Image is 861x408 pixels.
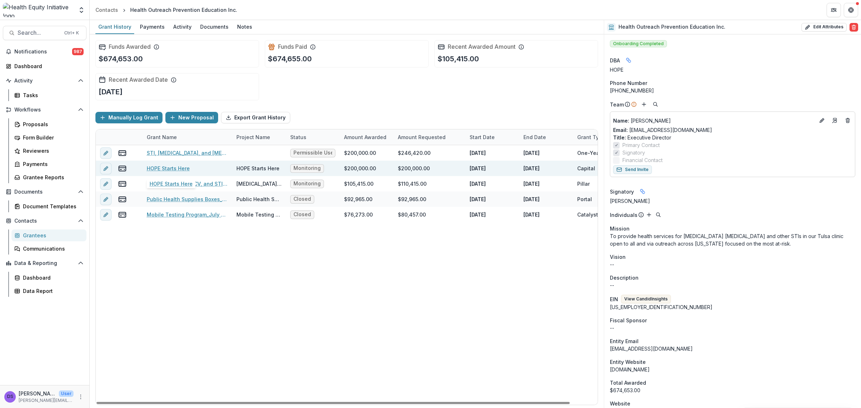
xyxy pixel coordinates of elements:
[827,3,841,17] button: Partners
[100,194,112,205] button: edit
[147,180,228,188] a: [MEDICAL_DATA], HCV, and STI Services
[11,118,86,130] a: Proposals
[610,345,855,352] div: [EMAIL_ADDRESS][DOMAIN_NAME]
[286,133,311,141] div: Status
[170,22,194,32] div: Activity
[11,145,86,157] a: Reviewers
[147,149,228,157] a: STI, [MEDICAL_DATA], and [MEDICAL_DATA] Prevention and Treatment
[465,133,499,141] div: Start Date
[610,79,647,87] span: Phone Number
[23,91,81,99] div: Tasks
[130,6,237,14] div: Health Outreach Prevention Education Inc.
[577,211,598,218] div: Catalyst
[147,195,228,203] a: Public Health Supplies Boxes_Jan 2024
[137,22,168,32] div: Payments
[95,112,163,123] button: Manually Log Grant
[818,116,826,125] button: Edit
[519,129,573,145] div: End Date
[610,261,855,268] p: --
[236,211,282,218] div: Mobile Testing Program
[622,156,663,164] span: Financial Contact
[523,180,540,188] p: [DATE]
[844,3,858,17] button: Get Help
[109,76,168,83] h2: Recent Awarded Date
[801,23,847,32] button: Edit Attributes
[610,211,637,219] p: Individuals
[23,174,81,181] div: Grantee Reports
[147,165,190,172] a: HOPE Starts Here
[610,386,855,394] div: $674,653.00
[3,75,86,86] button: Open Activity
[76,393,85,401] button: More
[613,134,852,141] p: Executive Director
[850,23,858,32] button: Delete
[23,147,81,155] div: Reviewers
[465,129,519,145] div: Start Date
[610,281,855,289] p: --
[23,232,81,239] div: Grantees
[340,129,394,145] div: Amount Awarded
[623,54,634,66] button: Linked binding
[344,149,376,157] div: $200,000.00
[197,20,231,34] a: Documents
[610,400,630,407] span: Website
[622,141,660,149] span: Primary Contact
[11,272,86,284] a: Dashboard
[3,186,86,198] button: Open Documents
[268,53,312,64] p: $674,655.00
[7,394,13,399] div: Dr. Ana Smith
[610,303,855,311] div: [US_EMPLOYER_IDENTIFICATION_NUMBER]
[165,112,218,123] button: New Proposal
[221,112,290,123] button: Export Grant History
[577,149,601,157] div: One-Year
[438,53,479,64] p: $105,415.00
[23,203,81,210] div: Document Templates
[14,78,75,84] span: Activity
[610,324,855,332] div: --
[11,229,86,241] a: Grantees
[654,210,663,219] button: Search
[344,195,372,203] div: $92,965.00
[610,379,646,386] span: Total Awarded
[3,3,74,17] img: Health Equity Initiative logo
[76,3,86,17] button: Open entity switcher
[232,129,286,145] div: Project Name
[519,133,550,141] div: End Date
[23,160,81,168] div: Payments
[11,200,86,212] a: Document Templates
[293,181,321,187] span: Monitoring
[398,211,426,218] div: $80,457.00
[651,100,660,109] button: Search
[11,285,86,297] a: Data Report
[613,118,629,124] span: Name :
[72,48,84,55] span: 987
[95,20,134,34] a: Grant History
[398,149,430,157] div: $246,420.00
[118,195,127,204] button: view-payments
[523,165,540,172] p: [DATE]
[18,29,60,36] span: Search...
[147,211,228,218] a: Mobile Testing Program_July 2022
[95,6,118,14] div: Contacts
[293,165,321,171] span: Monitoring
[398,165,430,172] div: $200,000.00
[610,197,855,205] div: [PERSON_NAME]
[236,180,282,188] div: [MEDICAL_DATA], HCV, and STI Services
[93,5,240,15] nav: breadcrumb
[3,104,86,115] button: Open Workflows
[613,127,628,133] span: Email:
[286,129,340,145] div: Status
[109,43,151,50] h2: Funds Awarded
[470,149,486,157] p: [DATE]
[610,232,855,247] p: To provide health services for [MEDICAL_DATA] [MEDICAL_DATA] and other STIs in our Tulsa clinic o...
[11,158,86,170] a: Payments
[3,215,86,227] button: Open Contacts
[610,101,624,108] p: Team
[610,337,639,345] span: Entity Email
[344,211,373,218] div: $76,273.00
[645,210,653,219] button: Add
[23,245,81,252] div: Communications
[3,46,86,57] button: Notifications987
